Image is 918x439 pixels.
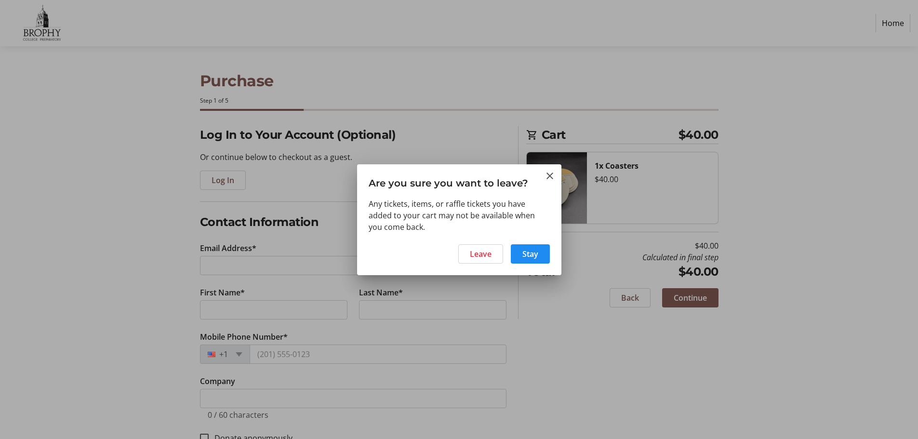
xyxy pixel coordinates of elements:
[357,164,561,198] h3: Are you sure you want to leave?
[470,248,492,260] span: Leave
[458,244,503,264] button: Leave
[511,244,550,264] button: Stay
[522,248,538,260] span: Stay
[544,170,556,182] button: Close
[369,198,550,233] div: Any tickets, items, or raffle tickets you have added to your cart may not be available when you c...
